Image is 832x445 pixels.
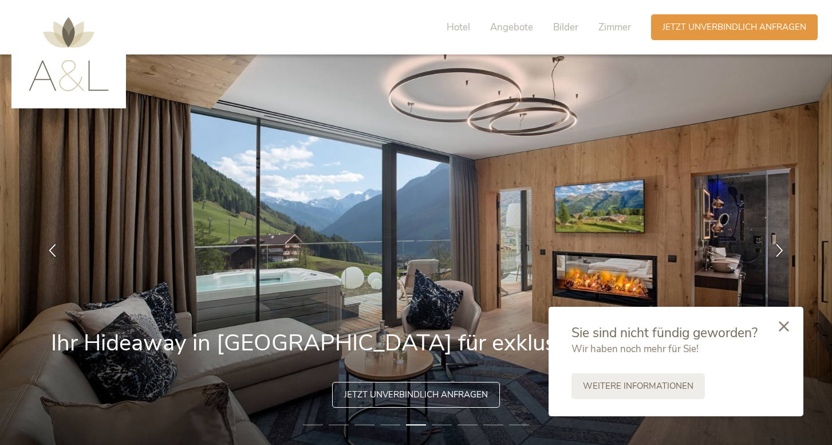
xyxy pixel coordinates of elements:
span: Zimmer [598,21,631,34]
span: Jetzt unverbindlich anfragen [344,389,488,401]
span: Wir haben noch mehr für Sie! [571,342,699,356]
span: Hotel [447,21,470,34]
span: Jetzt unverbindlich anfragen [663,21,806,33]
a: Weitere Informationen [571,373,705,399]
span: Sie sind nicht fündig geworden? [571,324,758,342]
span: Bilder [553,21,578,34]
img: AMONTI & LUNARIS Wellnessresort [29,17,109,91]
span: Weitere Informationen [583,380,693,392]
span: Angebote [490,21,533,34]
